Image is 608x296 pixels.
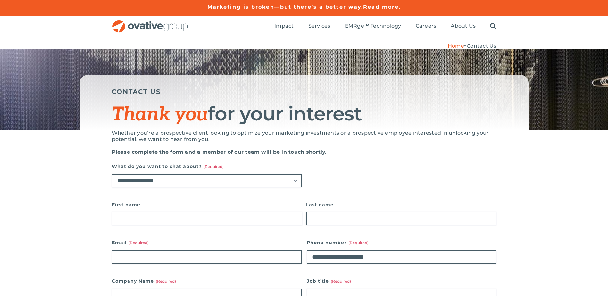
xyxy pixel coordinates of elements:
label: Company Name [112,276,302,285]
span: Services [308,23,330,29]
a: Services [308,23,330,30]
label: Last name [306,200,496,209]
h5: CONTACT US [112,88,496,95]
span: Contact Us [467,43,496,49]
a: Marketing is broken—but there’s a better way. [207,4,363,10]
nav: Menu [274,16,496,37]
span: (Required) [348,240,369,245]
span: EMRge™ Technology [345,23,401,29]
a: Search [490,23,496,30]
p: Whether you’re a prospective client looking to optimize your marketing investments or a prospecti... [112,130,496,143]
a: Home [448,43,464,49]
strong: Please complete the form and a member of our team will be in touch shortly. [112,149,327,155]
label: Email [112,238,302,247]
h1: for your interest [112,103,496,125]
span: (Required) [331,279,351,284]
span: Thank you [112,103,208,126]
label: First name [112,200,302,209]
label: What do you want to chat about? [112,162,302,171]
a: OG_Full_horizontal_RGB [112,19,189,25]
label: Phone number [307,238,496,247]
a: EMRge™ Technology [345,23,401,30]
a: Read more. [363,4,401,10]
span: Impact [274,23,294,29]
span: » [448,43,496,49]
a: About Us [451,23,476,30]
a: Careers [416,23,437,30]
span: (Required) [204,164,224,169]
span: (Required) [129,240,149,245]
span: (Required) [156,279,176,284]
span: Careers [416,23,437,29]
a: Impact [274,23,294,30]
span: About Us [451,23,476,29]
label: Job title [307,276,496,285]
